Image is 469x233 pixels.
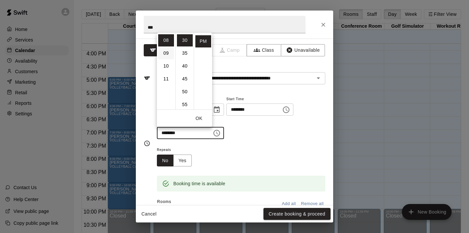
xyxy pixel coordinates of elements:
[317,19,329,31] button: Close
[177,99,193,111] li: 55 minutes
[144,140,150,147] svg: Timing
[177,73,193,85] li: 45 minutes
[144,44,178,56] button: Rental
[144,75,150,81] svg: Service
[177,47,193,59] li: 35 minutes
[188,112,210,125] button: OK
[158,60,174,72] li: 10 hours
[314,73,323,83] button: Open
[157,146,197,155] span: Repeats
[158,34,174,46] li: 8 hours
[157,33,175,109] ul: Select hours
[177,34,193,46] li: 30 minutes
[278,199,299,209] button: Add all
[281,44,325,56] button: Unavailable
[177,86,193,98] li: 50 minutes
[157,155,192,167] div: outlined button group
[247,44,281,56] button: Class
[212,44,247,56] span: Camps can only be created in the Services page
[280,103,293,116] button: Choose time, selected time is 8:00 PM
[210,127,223,140] button: Choose time, selected time is 8:30 PM
[194,33,212,109] ul: Select meridiem
[173,155,192,167] button: Yes
[138,208,160,220] button: Cancel
[195,35,211,47] li: PM
[226,95,293,104] span: Start Time
[175,33,194,109] ul: Select minutes
[210,103,223,116] button: Choose date, selected date is Sep 19, 2025
[263,208,331,220] button: Create booking & proceed
[173,178,225,189] div: Booking time is available
[177,60,193,72] li: 40 minutes
[157,155,174,167] button: No
[158,47,174,59] li: 9 hours
[299,199,325,209] button: Remove all
[157,199,171,204] span: Rooms
[158,73,174,85] li: 11 hours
